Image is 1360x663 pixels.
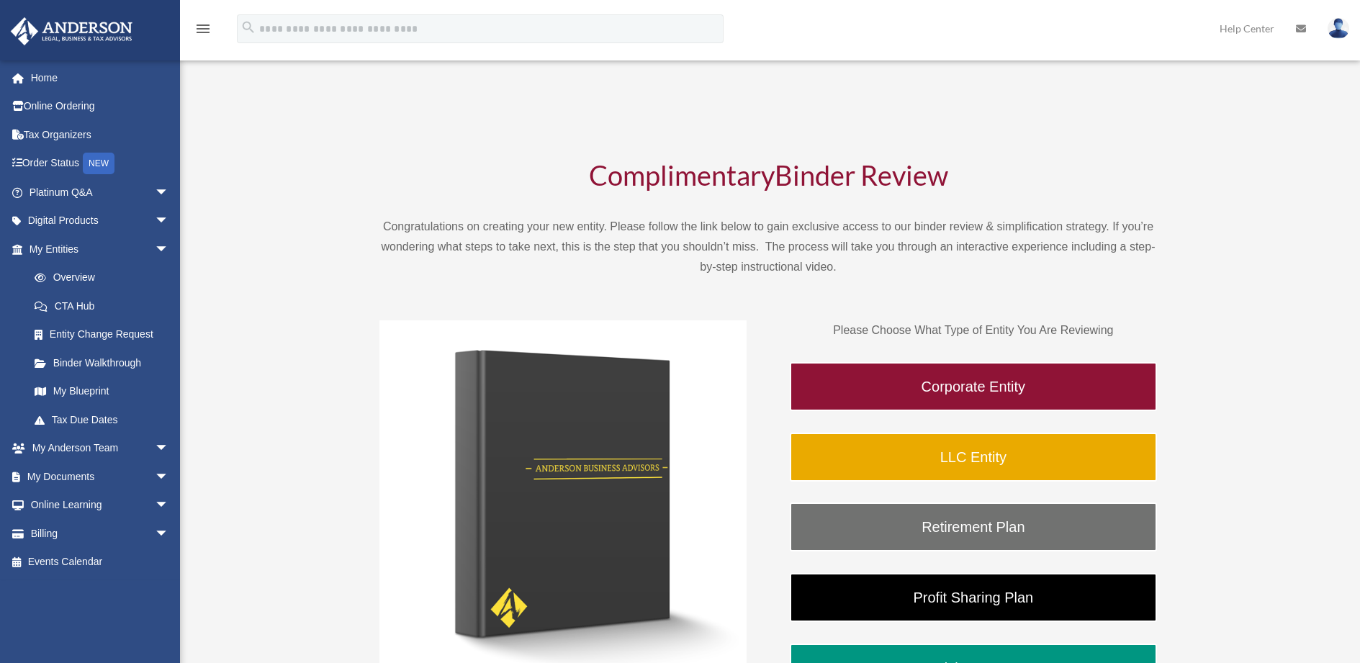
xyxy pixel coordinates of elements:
[790,320,1157,340] p: Please Choose What Type of Entity You Are Reviewing
[589,158,775,191] span: Complimentary
[790,502,1157,551] a: Retirement Plan
[83,153,114,174] div: NEW
[10,462,191,491] a: My Documentsarrow_drop_down
[155,462,184,492] span: arrow_drop_down
[10,120,191,149] a: Tax Organizers
[790,433,1157,482] a: LLC Entity
[10,63,191,92] a: Home
[155,235,184,264] span: arrow_drop_down
[194,20,212,37] i: menu
[10,434,191,463] a: My Anderson Teamarrow_drop_down
[20,405,191,434] a: Tax Due Dates
[194,25,212,37] a: menu
[1328,18,1349,39] img: User Pic
[10,207,191,235] a: Digital Productsarrow_drop_down
[10,149,191,179] a: Order StatusNEW
[155,519,184,549] span: arrow_drop_down
[10,92,191,121] a: Online Ordering
[790,573,1157,622] a: Profit Sharing Plan
[10,178,191,207] a: Platinum Q&Aarrow_drop_down
[20,263,191,292] a: Overview
[155,434,184,464] span: arrow_drop_down
[20,348,184,377] a: Binder Walkthrough
[240,19,256,35] i: search
[20,320,191,349] a: Entity Change Request
[155,491,184,520] span: arrow_drop_down
[155,178,184,207] span: arrow_drop_down
[20,292,191,320] a: CTA Hub
[10,235,191,263] a: My Entitiesarrow_drop_down
[10,491,191,520] a: Online Learningarrow_drop_down
[10,548,191,577] a: Events Calendar
[155,207,184,236] span: arrow_drop_down
[775,158,948,191] span: Binder Review
[20,377,191,406] a: My Blueprint
[379,217,1157,277] p: Congratulations on creating your new entity. Please follow the link below to gain exclusive acces...
[6,17,137,45] img: Anderson Advisors Platinum Portal
[790,362,1157,411] a: Corporate Entity
[10,519,191,548] a: Billingarrow_drop_down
